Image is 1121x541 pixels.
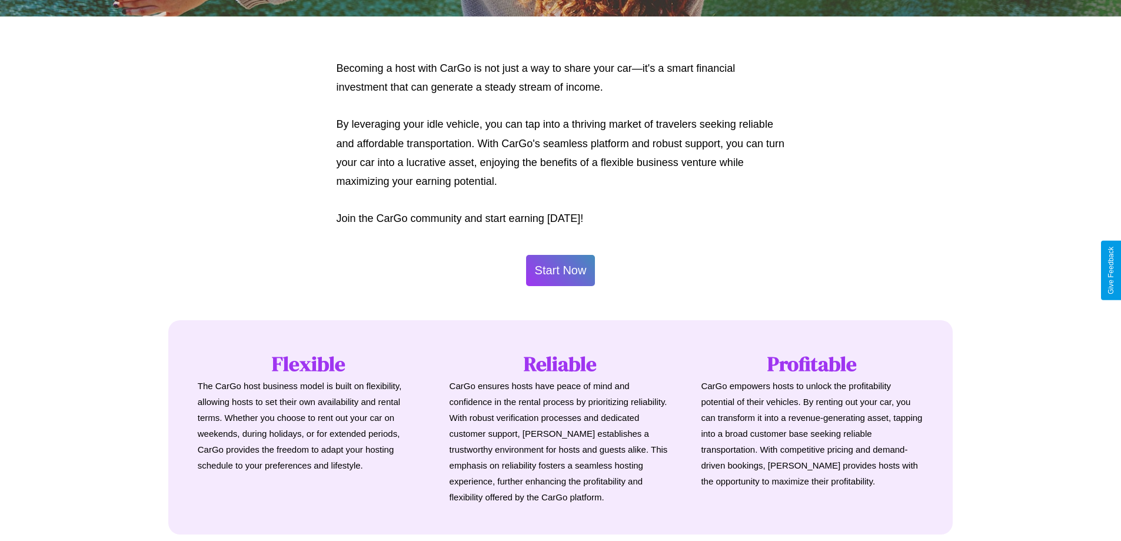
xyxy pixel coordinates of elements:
p: Becoming a host with CarGo is not just a way to share your car—it's a smart financial investment ... [337,59,785,97]
p: CarGo empowers hosts to unlock the profitability potential of their vehicles. By renting out your... [701,378,923,489]
p: CarGo ensures hosts have peace of mind and confidence in the rental process by prioritizing relia... [450,378,672,505]
p: By leveraging your idle vehicle, you can tap into a thriving market of travelers seeking reliable... [337,115,785,191]
p: Join the CarGo community and start earning [DATE]! [337,209,785,228]
div: Give Feedback [1107,247,1115,294]
h1: Reliable [450,350,672,378]
h1: Profitable [701,350,923,378]
button: Start Now [526,255,596,286]
p: The CarGo host business model is built on flexibility, allowing hosts to set their own availabili... [198,378,420,473]
h1: Flexible [198,350,420,378]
